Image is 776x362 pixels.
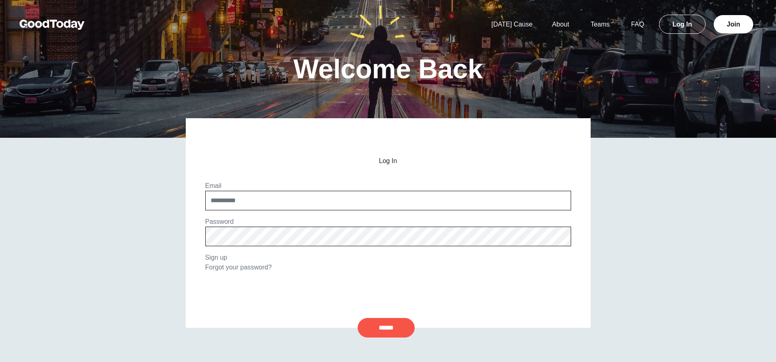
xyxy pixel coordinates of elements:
[205,157,571,165] h2: Log In
[205,218,234,225] label: Password
[481,21,542,28] a: [DATE] Cause
[621,21,654,28] a: FAQ
[205,254,227,261] a: Sign up
[205,264,272,271] a: Forgot your password?
[293,55,483,82] h1: Welcome Back
[205,182,222,189] label: Email
[20,20,85,30] img: GoodToday
[542,21,579,28] a: About
[714,15,753,33] a: Join
[581,21,620,28] a: Teams
[659,15,706,34] a: Log In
